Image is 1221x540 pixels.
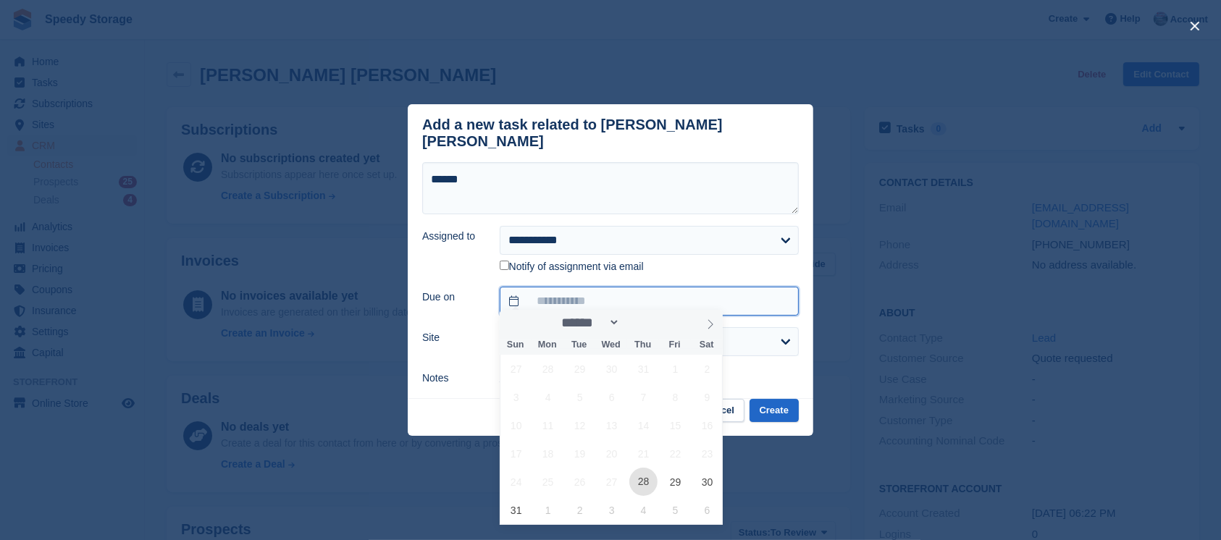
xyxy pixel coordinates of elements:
[629,383,658,411] span: August 7, 2025
[502,439,530,468] span: August 17, 2025
[661,496,689,524] span: September 5, 2025
[566,496,594,524] span: September 2, 2025
[597,383,626,411] span: August 6, 2025
[500,340,532,350] span: Sun
[566,439,594,468] span: August 19, 2025
[502,411,530,439] span: August 10, 2025
[629,411,658,439] span: August 14, 2025
[693,411,721,439] span: August 16, 2025
[534,355,562,383] span: July 28, 2025
[661,383,689,411] span: August 8, 2025
[597,496,626,524] span: September 3, 2025
[534,496,562,524] span: September 1, 2025
[534,439,562,468] span: August 18, 2025
[534,468,562,496] span: August 25, 2025
[534,383,562,411] span: August 4, 2025
[620,315,666,330] input: Year
[502,468,530,496] span: August 24, 2025
[1183,14,1207,38] button: close
[659,340,691,350] span: Fri
[422,330,482,345] label: Site
[629,439,658,468] span: August 21, 2025
[627,340,659,350] span: Thu
[500,261,509,270] input: Notify of assignment via email
[661,355,689,383] span: August 1, 2025
[597,439,626,468] span: August 20, 2025
[597,355,626,383] span: July 30, 2025
[629,496,658,524] span: September 4, 2025
[422,371,482,386] label: Notes
[629,468,658,496] span: August 28, 2025
[563,340,595,350] span: Tue
[534,411,562,439] span: August 11, 2025
[556,315,620,330] select: Month
[693,496,721,524] span: September 6, 2025
[422,290,482,305] label: Due on
[532,340,563,350] span: Mon
[661,411,689,439] span: August 15, 2025
[693,383,721,411] span: August 9, 2025
[597,468,626,496] span: August 27, 2025
[661,468,689,496] span: August 29, 2025
[693,355,721,383] span: August 2, 2025
[502,496,530,524] span: August 31, 2025
[566,355,594,383] span: July 29, 2025
[750,399,799,423] button: Create
[566,468,594,496] span: August 26, 2025
[566,411,594,439] span: August 12, 2025
[595,340,627,350] span: Wed
[502,383,530,411] span: August 3, 2025
[566,383,594,411] span: August 5, 2025
[502,355,530,383] span: July 27, 2025
[693,468,721,496] span: August 30, 2025
[422,117,799,150] div: Add a new task related to [PERSON_NAME] [PERSON_NAME]
[597,411,626,439] span: August 13, 2025
[693,439,721,468] span: August 23, 2025
[691,340,723,350] span: Sat
[661,439,689,468] span: August 22, 2025
[629,355,658,383] span: July 31, 2025
[422,229,482,244] label: Assigned to
[500,261,644,274] label: Notify of assignment via email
